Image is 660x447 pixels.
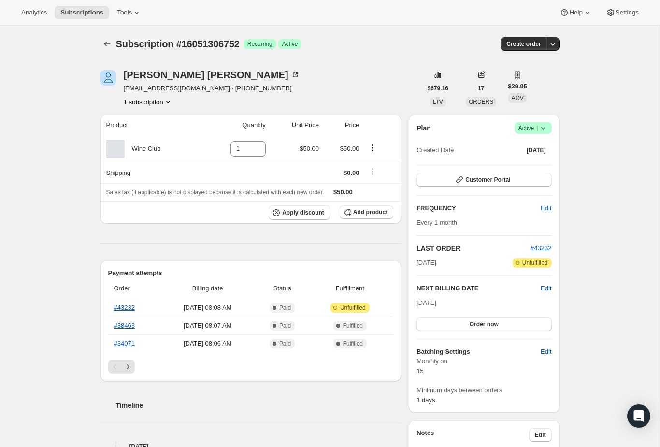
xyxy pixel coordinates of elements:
span: Edit [541,203,551,213]
h2: Plan [416,123,431,133]
span: Paid [279,322,291,330]
button: Edit [535,344,557,360]
button: Settings [600,6,645,19]
div: Open Intercom Messenger [627,404,650,428]
span: Help [569,9,582,16]
h2: NEXT BILLING DATE [416,284,541,293]
a: #38463 [114,322,135,329]
span: [DATE] · 08:08 AM [163,303,252,313]
span: Customer Portal [465,176,510,184]
button: Analytics [15,6,53,19]
button: 17 [472,82,490,95]
button: $679.16 [422,82,454,95]
h2: Payment attempts [108,268,394,278]
button: Edit [535,201,557,216]
span: Stephanie Beck [100,70,116,86]
span: [DATE] [527,146,546,154]
button: [DATE] [521,144,552,157]
h2: FREQUENCY [416,203,541,213]
h2: Timeline [116,401,402,410]
th: Quantity [202,115,269,136]
div: [PERSON_NAME] [PERSON_NAME] [124,70,300,80]
span: Add product [353,208,387,216]
button: Tools [111,6,147,19]
span: $50.00 [333,188,353,196]
button: Apply discount [269,205,330,220]
nav: Pagination [108,360,394,374]
span: [DATE] [416,299,436,306]
button: #43232 [531,244,551,253]
span: Apply discount [282,209,324,216]
span: Sales tax (if applicable) is not displayed because it is calculated with each new order. [106,189,324,196]
span: 1 days [416,396,435,404]
div: Wine Club [125,144,161,154]
span: Created Date [416,145,454,155]
span: Edit [541,347,551,357]
button: Help [554,6,598,19]
span: 15 [416,367,423,375]
span: [DATE] · 08:07 AM [163,321,252,331]
span: Billing date [163,284,252,293]
span: [DATE] [416,258,436,268]
button: Edit [541,284,551,293]
span: Every 1 month [416,219,457,226]
span: 17 [478,85,484,92]
h2: LAST ORDER [416,244,531,253]
span: Fulfilled [343,322,363,330]
button: Subscriptions [55,6,109,19]
span: $50.00 [340,145,359,152]
span: Edit [535,431,546,439]
button: Shipping actions [365,166,380,177]
a: #34071 [114,340,135,347]
span: [EMAIL_ADDRESS][DOMAIN_NAME] · [PHONE_NUMBER] [124,84,300,93]
span: Recurring [247,40,273,48]
span: Unfulfilled [522,259,548,267]
button: Subscriptions [100,37,114,51]
th: Price [322,115,362,136]
button: Edit [529,428,552,442]
span: Fulfilled [343,340,363,347]
span: Paid [279,340,291,347]
span: Active [282,40,298,48]
button: Order now [416,317,551,331]
span: $0.00 [344,169,359,176]
span: ORDERS [469,99,493,105]
span: LTV [433,99,443,105]
span: Subscriptions [60,9,103,16]
span: $39.95 [508,82,527,91]
button: Customer Portal [416,173,551,187]
th: Shipping [100,162,202,183]
button: Add product [340,205,393,219]
span: $679.16 [428,85,448,92]
span: | [536,124,538,132]
h3: Notes [416,428,529,442]
button: Next [121,360,135,374]
span: Monthly on [416,357,551,366]
span: Active [518,123,548,133]
span: Minimum days between orders [416,386,551,395]
a: #43232 [531,245,551,252]
span: Settings [616,9,639,16]
button: Product actions [365,143,380,153]
th: Unit Price [269,115,322,136]
span: $50.00 [300,145,319,152]
span: Status [258,284,307,293]
button: Product actions [124,97,173,107]
span: AOV [511,95,523,101]
span: Create order [506,40,541,48]
span: Tools [117,9,132,16]
span: [DATE] · 08:06 AM [163,339,252,348]
a: #43232 [114,304,135,311]
button: Create order [501,37,546,51]
th: Order [108,278,160,299]
span: Unfulfilled [340,304,366,312]
th: Product [100,115,202,136]
span: Order now [470,320,499,328]
span: Analytics [21,9,47,16]
span: Subscription #16051306752 [116,39,240,49]
span: Paid [279,304,291,312]
h6: Batching Settings [416,347,541,357]
span: Fulfillment [312,284,387,293]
